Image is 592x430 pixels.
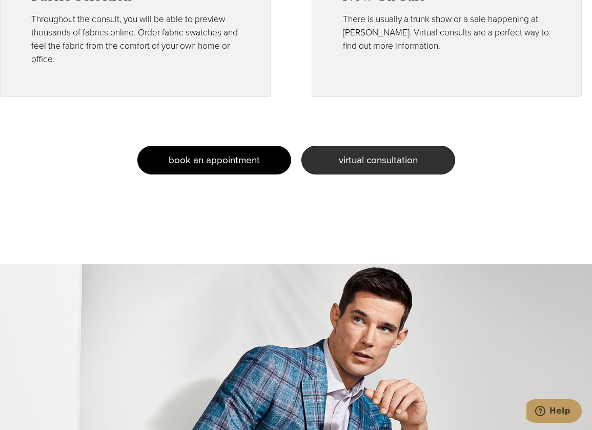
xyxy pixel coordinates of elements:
span: virtual consultation [339,152,418,167]
a: virtual consultation [301,146,455,174]
iframe: Opens a widget where you can chat to one of our agents [526,399,582,425]
p: Throughout the consult, you will be able to preview thousands of fabrics online. Order fabric swa... [31,12,239,66]
p: There is usually a trunk show or a sale happening at [PERSON_NAME]. Virtual consults are a perfec... [343,12,551,52]
span: book an appointment [169,152,260,167]
a: book an appointment [137,146,291,174]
